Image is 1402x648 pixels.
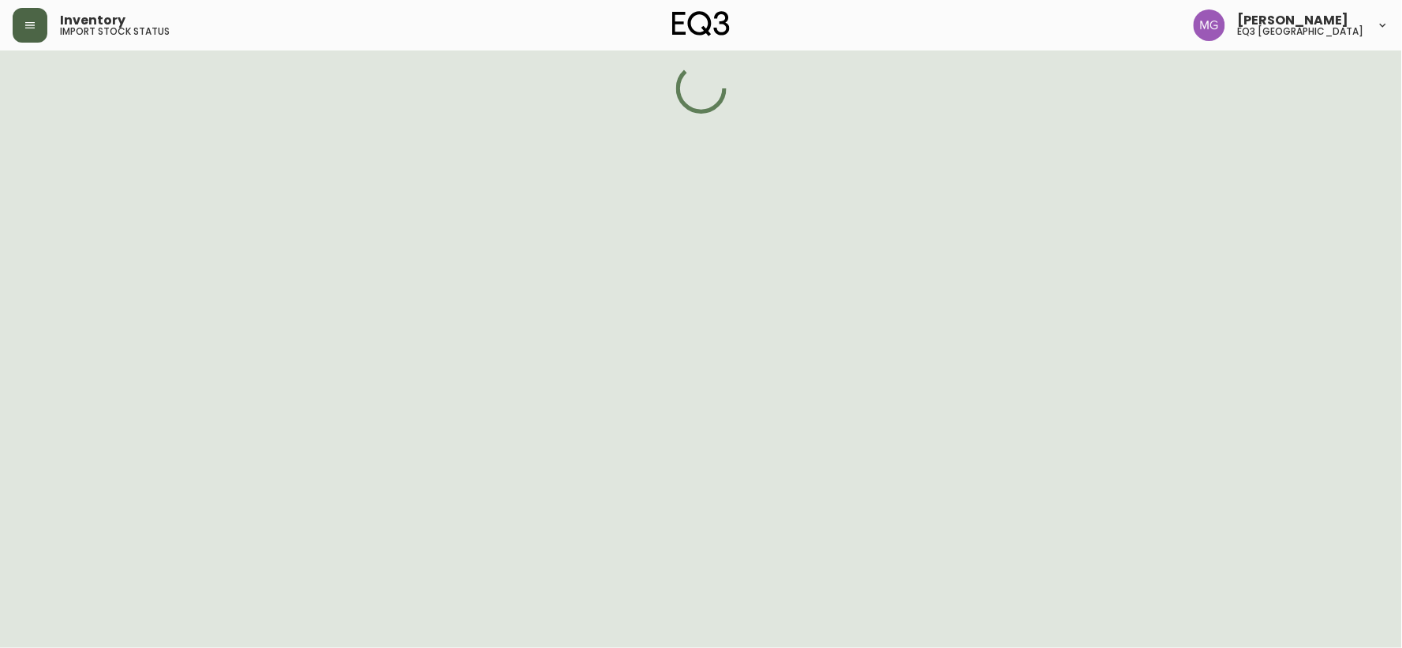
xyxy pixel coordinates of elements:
img: logo [672,11,731,36]
h5: import stock status [60,27,170,36]
span: Inventory [60,14,125,27]
h5: eq3 [GEOGRAPHIC_DATA] [1238,27,1364,36]
img: de8837be2a95cd31bb7c9ae23fe16153 [1194,9,1225,41]
span: [PERSON_NAME] [1238,14,1349,27]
